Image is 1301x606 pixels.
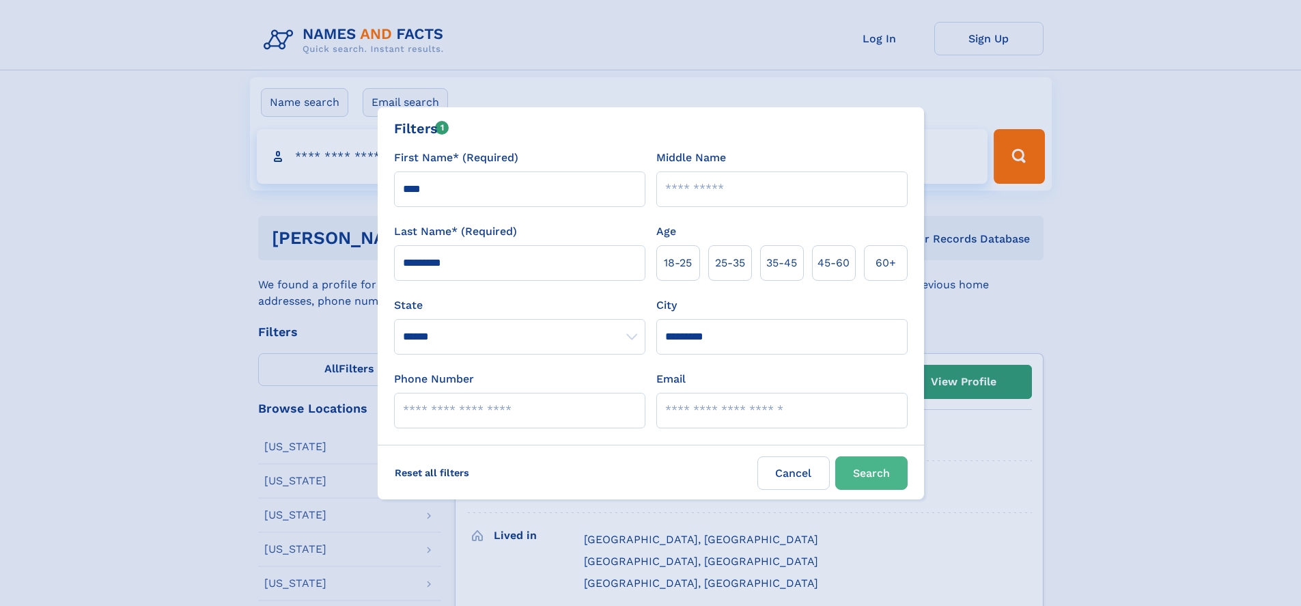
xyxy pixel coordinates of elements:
[766,255,797,271] span: 35‑45
[394,371,474,387] label: Phone Number
[656,371,686,387] label: Email
[656,223,676,240] label: Age
[394,150,518,166] label: First Name* (Required)
[656,297,677,314] label: City
[394,223,517,240] label: Last Name* (Required)
[757,456,830,490] label: Cancel
[835,456,908,490] button: Search
[394,118,449,139] div: Filters
[876,255,896,271] span: 60+
[656,150,726,166] label: Middle Name
[715,255,745,271] span: 25‑35
[817,255,850,271] span: 45‑60
[386,456,478,489] label: Reset all filters
[664,255,692,271] span: 18‑25
[394,297,645,314] label: State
